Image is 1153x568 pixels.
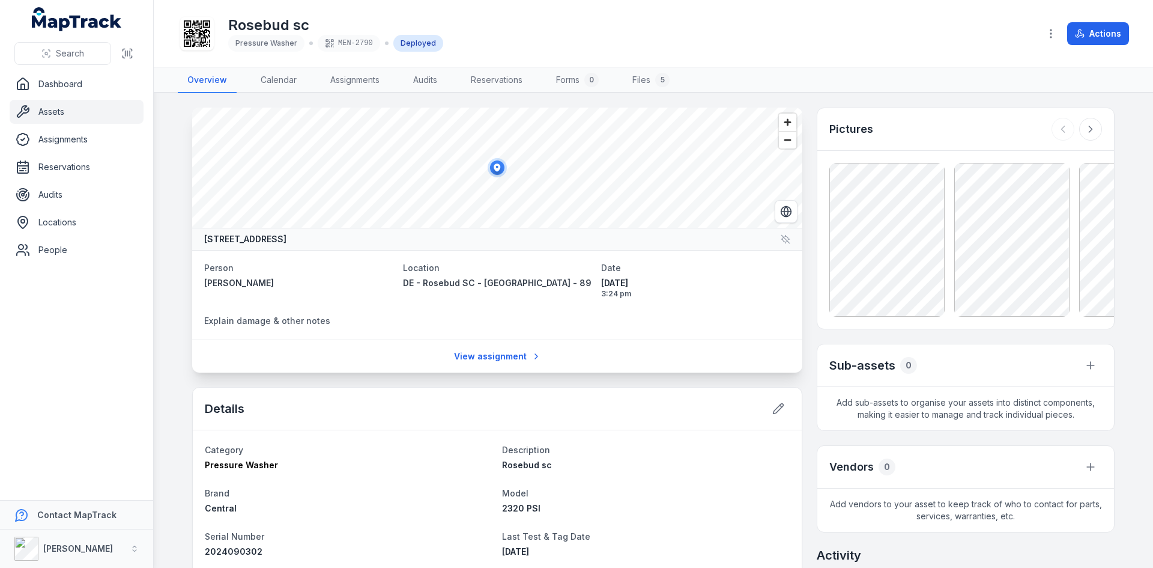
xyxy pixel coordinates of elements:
[10,72,144,96] a: Dashboard
[321,68,389,93] a: Assignments
[403,278,608,288] span: DE - Rosebud SC - [GEOGRAPHIC_DATA] - 89370
[228,16,443,35] h1: Rosebud sc
[204,277,393,289] a: [PERSON_NAME]
[817,489,1114,532] span: Add vendors to your asset to keep track of who to contact for parts, services, warranties, etc.
[43,543,113,554] strong: [PERSON_NAME]
[393,35,443,52] div: Deployed
[205,531,264,542] span: Serial Number
[205,546,262,557] span: 2024090302
[204,233,286,245] strong: [STREET_ADDRESS]
[10,238,144,262] a: People
[205,445,243,455] span: Category
[178,68,237,93] a: Overview
[502,445,550,455] span: Description
[779,114,796,131] button: Zoom in
[829,121,873,138] h3: Pictures
[10,127,144,151] a: Assignments
[623,68,679,93] a: Files5
[403,277,592,289] a: DE - Rosebud SC - [GEOGRAPHIC_DATA] - 89370
[461,68,532,93] a: Reservations
[14,42,111,65] button: Search
[817,547,861,564] h2: Activity
[1067,22,1129,45] button: Actions
[900,357,917,374] div: 0
[32,7,122,31] a: MapTrack
[502,460,552,470] span: Rosebud sc
[817,387,1114,430] span: Add sub-assets to organise your assets into distinct components, making it easier to manage and t...
[205,460,278,470] span: Pressure Washer
[601,277,790,289] span: [DATE]
[502,503,540,513] span: 2320 PSI
[502,488,528,498] span: Model
[204,263,234,273] span: Person
[779,131,796,148] button: Zoom out
[655,73,670,87] div: 5
[775,200,797,223] button: Switch to Satellite View
[205,503,237,513] span: Central
[584,73,599,87] div: 0
[404,68,447,93] a: Audits
[235,38,297,47] span: Pressure Washer
[829,459,874,475] h3: Vendors
[205,400,244,417] h2: Details
[502,531,590,542] span: Last Test & Tag Date
[318,35,380,52] div: MEN-2790
[601,289,790,299] span: 3:24 pm
[502,546,529,557] time: 4/1/2025, 11:00:00 AM
[546,68,608,93] a: Forms0
[10,210,144,234] a: Locations
[829,357,895,374] h2: Sub-assets
[10,100,144,124] a: Assets
[204,316,330,326] span: Explain damage & other notes
[879,459,895,475] div: 0
[446,345,549,368] a: View assignment
[601,277,790,299] time: 8/14/2025, 3:24:20 PM
[192,108,802,228] canvas: Map
[205,488,229,498] span: Brand
[403,263,440,273] span: Location
[37,510,117,520] strong: Contact MapTrack
[251,68,306,93] a: Calendar
[601,263,621,273] span: Date
[502,546,529,557] span: [DATE]
[10,155,144,179] a: Reservations
[10,183,144,207] a: Audits
[56,47,84,60] span: Search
